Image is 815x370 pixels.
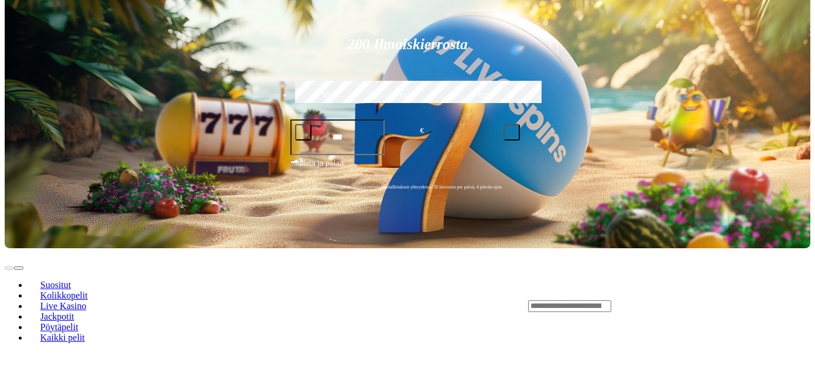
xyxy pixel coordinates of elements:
button: prev slide [5,266,14,270]
input: Search [528,300,611,312]
span: Kolikkopelit [36,290,93,300]
a: Suositut [28,276,83,293]
span: Jackpotit [36,311,79,321]
span: Pöytäpelit [36,322,83,332]
label: €50 [292,79,366,113]
span: € [420,125,424,136]
span: Talleta ja pelaa [294,157,344,179]
button: next slide [14,266,23,270]
button: plus icon [504,124,520,141]
a: Live Kasino [28,297,98,314]
a: Kolikkopelit [28,286,100,304]
label: €150 [371,79,444,113]
span: Live Kasino [36,301,91,311]
span: € [300,156,303,163]
header: Lobby [5,248,810,363]
a: Pöytäpelit [28,318,90,335]
span: Kaikki pelit [36,333,90,342]
button: minus icon [295,124,311,141]
a: Jackpotit [28,307,86,325]
button: Talleta ja pelaa [290,157,525,179]
span: Suositut [36,280,76,290]
nav: Lobby [5,260,505,352]
label: €250 [449,79,523,113]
